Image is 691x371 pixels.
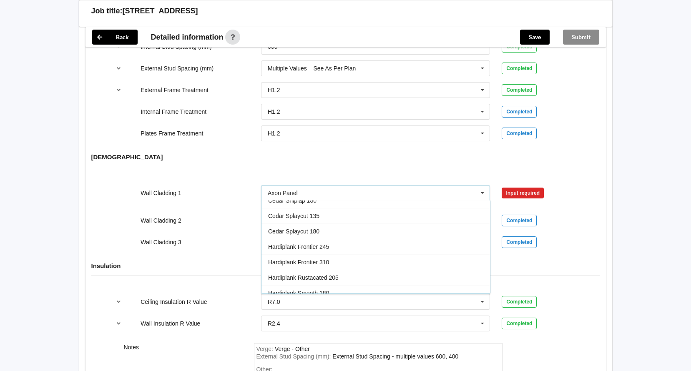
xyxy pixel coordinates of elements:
[268,65,356,71] div: Multiple Values – See As Per Plan
[91,262,600,270] h4: Insulation
[268,197,317,204] span: Cedar Shiplap 180
[141,65,214,72] label: External Stud Spacing (mm)
[141,239,181,246] label: Wall Cladding 3
[123,6,198,16] h3: [STREET_ADDRESS]
[111,316,127,331] button: reference-toggle
[268,299,280,305] div: R7.0
[268,321,280,326] div: R2.4
[256,353,333,360] span: External Stud Spacing (mm) :
[91,6,123,16] h3: Job title:
[268,213,319,219] span: Cedar Splaycut 135
[141,190,181,196] label: Wall Cladding 1
[141,298,207,305] label: Ceiling Insulation R Value
[268,130,280,136] div: H1.2
[268,109,280,115] div: H1.2
[502,106,537,118] div: Completed
[502,63,537,74] div: Completed
[268,44,277,50] div: 600
[268,290,329,296] span: Hardiplank Smooth 180
[111,83,127,98] button: reference-toggle
[141,130,203,137] label: Plates Frame Treatment
[111,294,127,309] button: reference-toggle
[111,61,127,76] button: reference-toggle
[332,353,458,360] div: ExternalStudSpacing
[502,236,537,248] div: Completed
[141,108,206,115] label: Internal Frame Treatment
[268,228,319,235] span: Cedar Splaycut 180
[141,43,211,50] label: Internal Stud Spacing (mm)
[502,84,537,96] div: Completed
[92,30,138,45] button: Back
[151,33,224,41] span: Detailed information
[256,346,275,352] span: Verge :
[520,30,550,45] button: Save
[268,243,329,250] span: Hardiplank Frontier 245
[502,128,537,139] div: Completed
[268,259,329,266] span: Hardiplank Frontier 310
[91,153,600,161] h4: [DEMOGRAPHIC_DATA]
[268,87,280,93] div: H1.2
[275,346,310,352] div: Verge
[141,87,209,93] label: External Frame Treatment
[141,320,200,327] label: Wall Insulation R Value
[502,296,537,308] div: Completed
[502,188,544,198] div: Input required
[268,274,339,281] span: Hardiplank Rustacated 205
[141,217,181,224] label: Wall Cladding 2
[502,318,537,329] div: Completed
[502,215,537,226] div: Completed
